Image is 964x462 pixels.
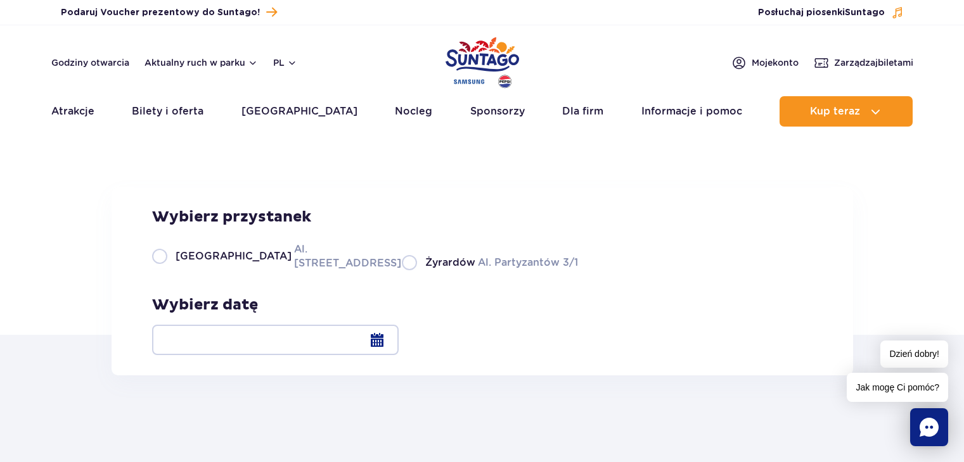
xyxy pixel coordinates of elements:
[910,408,948,446] div: Chat
[752,56,799,69] span: Moje konto
[152,296,399,315] h3: Wybierz datę
[810,106,860,117] span: Kup teraz
[241,96,357,127] a: [GEOGRAPHIC_DATA]
[176,249,292,263] span: [GEOGRAPHIC_DATA]
[446,32,519,90] a: Park of Poland
[61,6,260,19] span: Podaruj Voucher prezentowy do Suntago!
[152,208,578,227] h3: Wybierz przystanek
[395,96,432,127] a: Nocleg
[641,96,742,127] a: Informacje i pomoc
[51,56,129,69] a: Godziny otwarcia
[845,8,885,17] span: Suntago
[132,96,203,127] a: Bilety i oferta
[402,254,578,270] label: Al. Partyzantów 3/1
[731,55,799,70] a: Mojekonto
[145,58,258,68] button: Aktualny ruch w parku
[470,96,525,127] a: Sponsorzy
[847,373,948,402] span: Jak mogę Ci pomóc?
[51,96,94,127] a: Atrakcje
[780,96,913,127] button: Kup teraz
[758,6,885,19] span: Posłuchaj piosenki
[152,242,387,270] label: Al. [STREET_ADDRESS]
[880,340,948,368] span: Dzień dobry!
[834,56,913,69] span: Zarządzaj biletami
[273,56,297,69] button: pl
[425,256,475,270] span: Żyrardów
[61,4,277,21] a: Podaruj Voucher prezentowy do Suntago!
[814,55,913,70] a: Zarządzajbiletami
[758,6,904,19] button: Posłuchaj piosenkiSuntago
[562,96,603,127] a: Dla firm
